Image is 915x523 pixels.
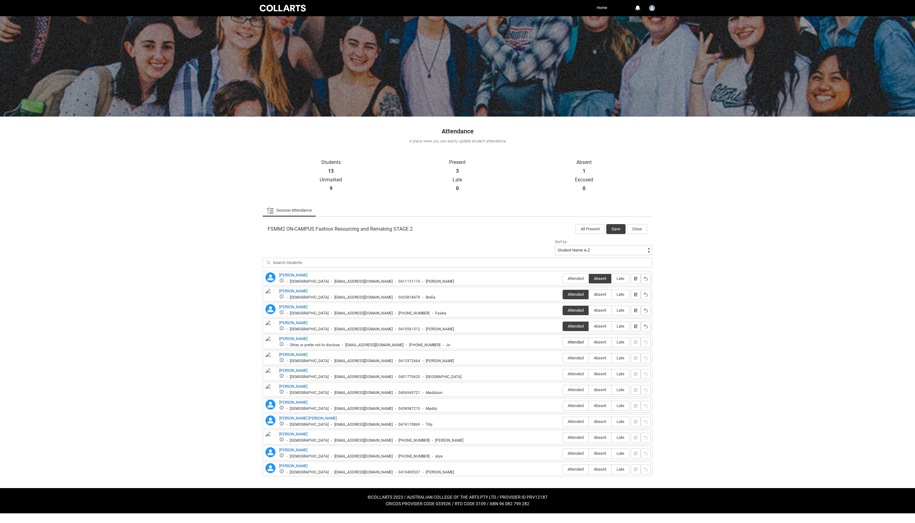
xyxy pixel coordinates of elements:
div: Other, or prefer not to disclose [290,343,340,348]
div: [DEMOGRAPHIC_DATA] [290,327,329,332]
div: [PERSON_NAME] [426,359,454,363]
span: Attended [563,451,589,456]
div: [EMAIL_ADDRESS][DOMAIN_NAME] [334,470,393,475]
span: Late [612,308,629,313]
span: Late [612,403,629,408]
button: Reset [641,401,651,411]
button: Notes [631,305,641,315]
button: Reset [641,385,651,395]
span: Late [612,372,629,376]
button: Reset [641,305,651,315]
span: Late [612,387,629,392]
span: Attended [563,308,589,313]
button: Reset [641,369,651,379]
div: Jo [446,343,450,348]
span: Late [612,356,629,360]
span: Absent [589,435,611,440]
div: [DEMOGRAPHIC_DATA] [290,438,329,443]
span: Late [612,435,629,440]
span: Attended [563,276,589,281]
div: 0410561512 [398,327,420,332]
lightning-icon: Fasika Somerville-Smith [265,304,275,314]
div: 0406949721 [398,391,420,395]
a: [PERSON_NAME] [279,353,307,357]
span: Attended [563,467,589,472]
div: 0411151110 [398,279,420,284]
a: [PERSON_NAME] [279,368,307,373]
div: [EMAIL_ADDRESS][DOMAIN_NAME] [334,279,393,284]
div: 0474170869 [398,422,420,427]
span: Late [612,419,629,424]
lightning-icon: Matilda Alfred Keenan [265,415,275,425]
div: [GEOGRAPHIC_DATA] [426,375,462,379]
div: [DEMOGRAPHIC_DATA] [290,375,329,379]
div: [EMAIL_ADDRESS][DOMAIN_NAME] [334,327,393,332]
p: Late [394,177,521,183]
span: Attended [563,372,589,376]
button: Reset [641,274,651,284]
div: Tilly [426,422,433,427]
div: [PHONE_NUMBER] [398,311,429,316]
span: Absent [589,387,611,392]
img: Joseph Della-Ricca [265,336,275,354]
div: Maddy [426,406,437,411]
a: Session Attendance [266,204,312,217]
a: Home [595,3,609,12]
span: Sort by: [555,240,568,244]
div: [PHONE_NUMBER] [398,438,429,443]
button: Reset [641,290,651,300]
div: [PERSON_NAME] [426,470,454,475]
button: Reset [641,417,651,427]
div: [PERSON_NAME] [426,327,454,332]
a: [PERSON_NAME] [279,400,307,405]
button: Notes [631,321,641,331]
p: Students [268,159,394,166]
span: Late [612,467,629,472]
strong: 3 [456,168,459,174]
button: Reset [641,433,651,443]
div: [DEMOGRAPHIC_DATA] [290,359,329,363]
span: Absent [589,324,611,329]
img: Tamara.Leacock [649,5,655,11]
div: [EMAIL_ADDRESS][DOMAIN_NAME] [334,438,393,443]
li: Session Attendance [263,204,316,217]
div: [EMAIL_ADDRESS][DOMAIN_NAME] [345,343,404,348]
div: [EMAIL_ADDRESS][DOMAIN_NAME] [334,295,393,300]
div: [DEMOGRAPHIC_DATA] [290,311,329,316]
a: [PERSON_NAME] [279,464,307,468]
div: A place were you can easily update student attendance [262,138,653,144]
span: Absent [589,451,611,456]
button: Notes [631,274,641,284]
div: [PERSON_NAME] [426,279,454,284]
div: [EMAIL_ADDRESS][DOMAIN_NAME] [334,359,393,363]
span: Attended [563,356,589,360]
div: [DEMOGRAPHIC_DATA] [290,422,329,427]
div: [EMAIL_ADDRESS][DOMAIN_NAME] [334,406,393,411]
span: Absent [589,340,611,344]
span: Attended [563,340,589,344]
span: Late [612,324,629,329]
span: Attended [563,419,589,424]
div: 0435818479 [398,295,420,300]
span: Absent [589,308,611,313]
strong: 0 [456,185,459,192]
button: All Present [575,224,605,234]
div: [EMAIL_ADDRESS][DOMAIN_NAME] [334,375,393,379]
div: [EMAIL_ADDRESS][DOMAIN_NAME] [334,311,393,316]
div: [DEMOGRAPHIC_DATA] [290,454,329,459]
div: [EMAIL_ADDRESS][DOMAIN_NAME] [334,422,393,427]
button: Reset [641,464,651,474]
strong: 13 [328,168,334,174]
button: Reset [641,353,651,363]
a: [PERSON_NAME] [279,321,307,325]
div: 0401770620 [398,375,420,379]
span: Attended [563,387,589,392]
span: Absent [589,356,611,360]
span: Absent [589,372,611,376]
lightning-icon: Skye Glover [265,447,275,457]
span: Absent [589,276,611,281]
button: Close [627,224,647,234]
button: Reset [641,337,651,347]
div: [DEMOGRAPHIC_DATA] [290,279,329,284]
a: [PERSON_NAME] [279,448,307,452]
